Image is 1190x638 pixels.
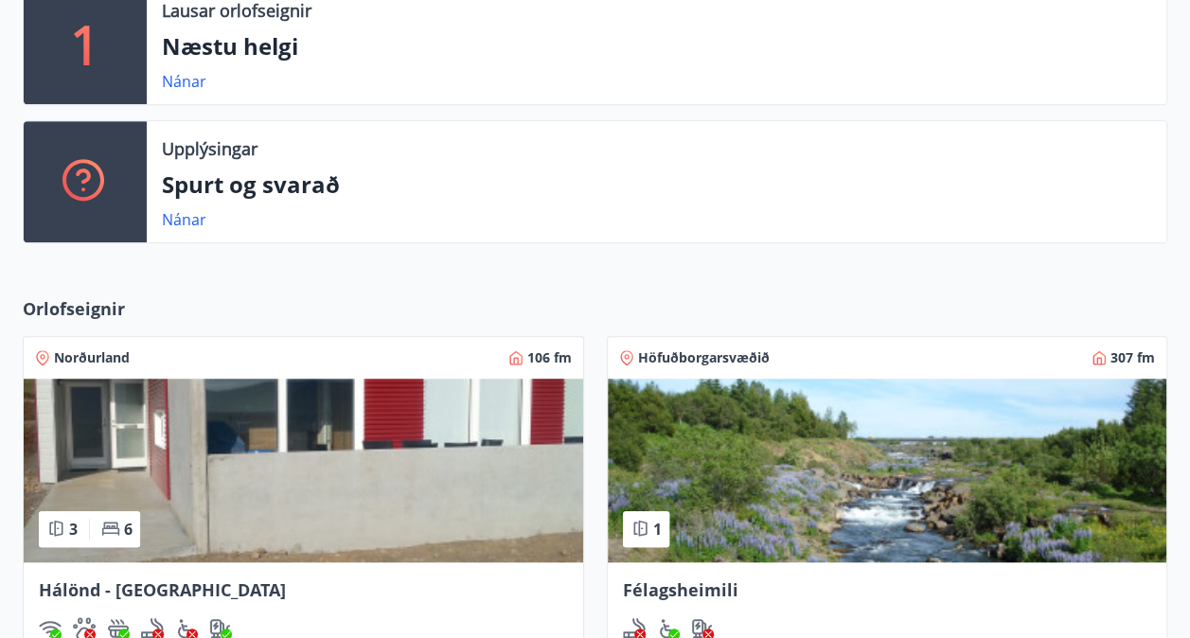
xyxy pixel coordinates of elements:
p: 1 [70,8,100,80]
span: 3 [69,519,78,540]
span: 1 [653,519,662,540]
a: Nánar [162,71,206,92]
span: Félagsheimili [623,578,738,601]
p: Næstu helgi [162,30,1151,62]
span: Norðurland [54,348,130,367]
span: Höfuðborgarsvæðið [638,348,770,367]
p: Upplýsingar [162,136,258,161]
span: 6 [124,519,133,540]
span: 307 fm [1110,348,1155,367]
span: Orlofseignir [23,296,125,321]
span: Hálönd - [GEOGRAPHIC_DATA] [39,578,286,601]
span: 106 fm [527,348,572,367]
p: Spurt og svarað [162,168,1151,201]
img: Paella dish [24,379,583,562]
img: Paella dish [608,379,1167,562]
a: Nánar [162,209,206,230]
